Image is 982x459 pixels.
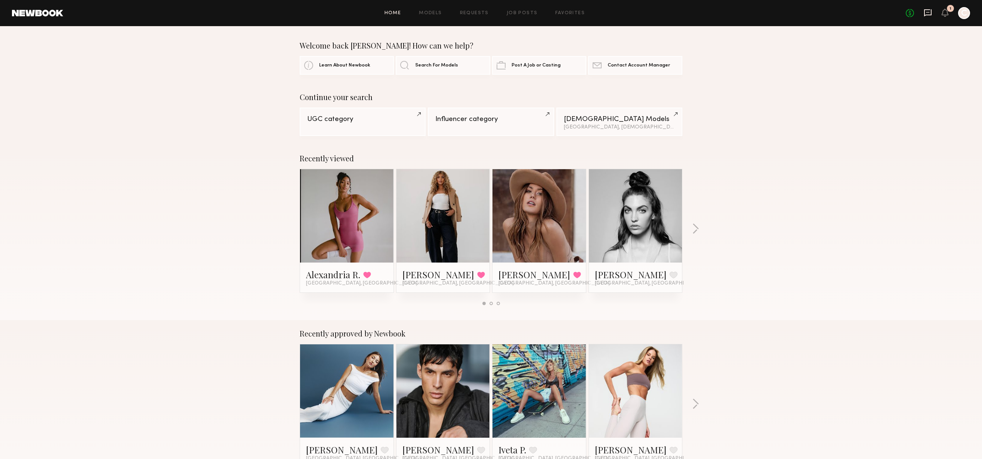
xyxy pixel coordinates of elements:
[949,7,951,11] div: 1
[306,269,360,280] a: Alexandria R.
[608,63,670,68] span: Contact Account Manager
[555,11,585,16] a: Favorites
[300,41,682,50] div: Welcome back [PERSON_NAME]! How can we help?
[419,11,442,16] a: Models
[564,125,675,130] div: [GEOGRAPHIC_DATA], [DEMOGRAPHIC_DATA] / [DEMOGRAPHIC_DATA]
[402,280,514,286] span: [GEOGRAPHIC_DATA], [GEOGRAPHIC_DATA]
[300,329,682,338] div: Recently approved by Newbook
[307,116,418,123] div: UGC category
[319,63,370,68] span: Learn About Newbook
[512,63,561,68] span: Post A Job or Casting
[435,116,546,123] div: Influencer category
[498,269,570,280] a: [PERSON_NAME]
[300,154,682,163] div: Recently viewed
[588,56,682,75] a: Contact Account Manager
[385,11,401,16] a: Home
[498,280,610,286] span: [GEOGRAPHIC_DATA], [GEOGRAPHIC_DATA]
[415,63,458,68] span: Search For Models
[306,280,417,286] span: [GEOGRAPHIC_DATA], [GEOGRAPHIC_DATA]
[396,56,490,75] a: Search For Models
[564,116,675,123] div: [DEMOGRAPHIC_DATA] Models
[958,7,970,19] a: C
[306,444,378,456] a: [PERSON_NAME]
[428,108,554,136] a: Influencer category
[507,11,538,16] a: Job Posts
[300,56,394,75] a: Learn About Newbook
[460,11,489,16] a: Requests
[300,108,426,136] a: UGC category
[402,269,474,280] a: [PERSON_NAME]
[595,269,667,280] a: [PERSON_NAME]
[556,108,682,136] a: [DEMOGRAPHIC_DATA] Models[GEOGRAPHIC_DATA], [DEMOGRAPHIC_DATA] / [DEMOGRAPHIC_DATA]
[300,93,682,102] div: Continue your search
[595,280,706,286] span: [GEOGRAPHIC_DATA], [GEOGRAPHIC_DATA]
[492,56,586,75] a: Post A Job or Casting
[498,444,526,456] a: Iveta P.
[595,444,667,456] a: [PERSON_NAME]
[402,444,474,456] a: [PERSON_NAME]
